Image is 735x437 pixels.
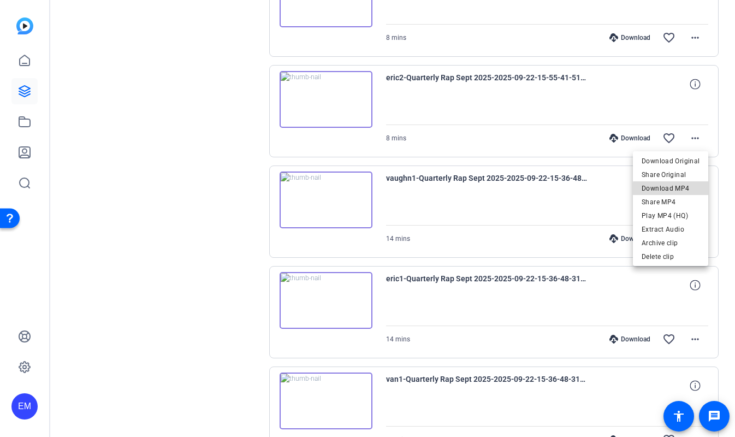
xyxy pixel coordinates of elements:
span: Download MP4 [642,182,700,195]
span: Share MP4 [642,196,700,209]
span: Extract Audio [642,223,700,236]
span: Download Original [642,155,700,168]
span: Delete clip [642,250,700,263]
span: Play MP4 (HQ) [642,209,700,222]
span: Archive clip [642,237,700,250]
span: Share Original [642,168,700,181]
